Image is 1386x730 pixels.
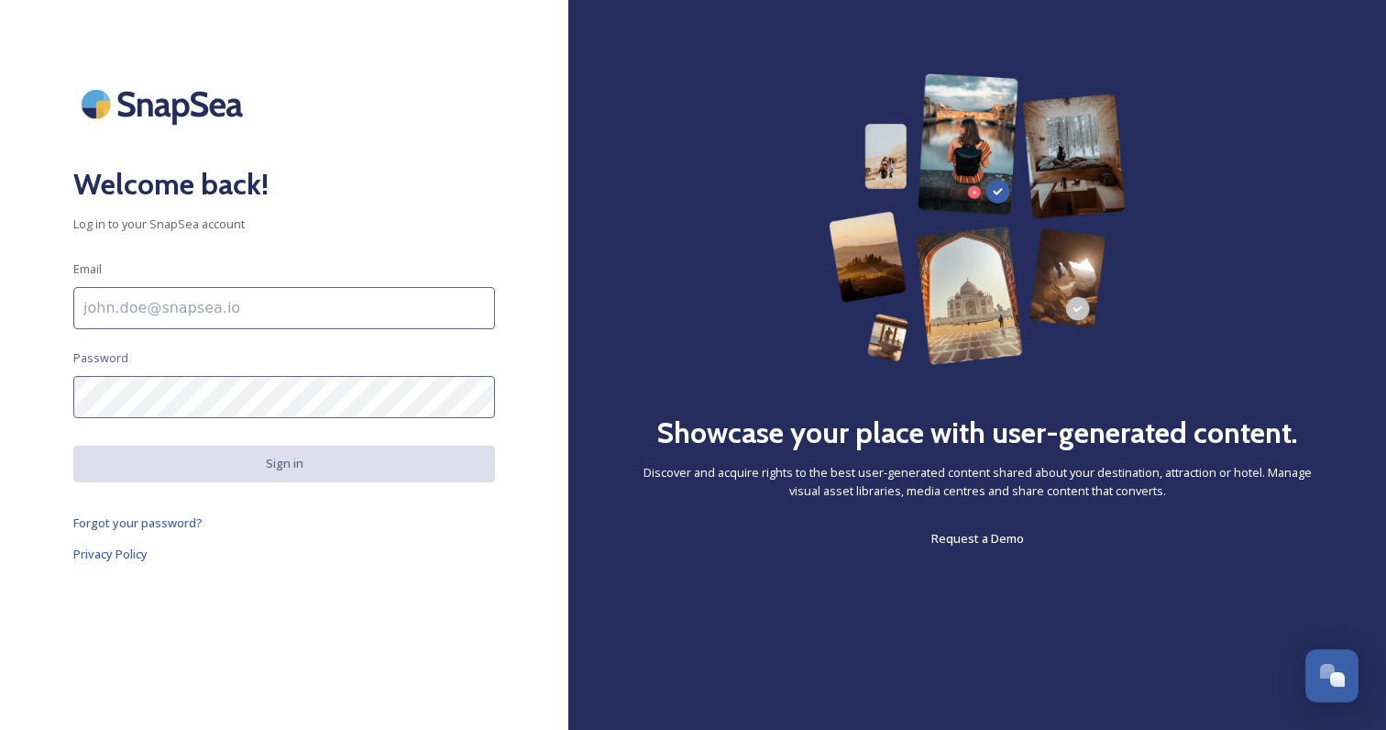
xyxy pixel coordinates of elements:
button: Open Chat [1305,649,1358,702]
h2: Showcase your place with user-generated content. [656,411,1298,455]
span: Email [73,260,102,278]
input: john.doe@snapsea.io [73,287,495,329]
img: 63b42ca75bacad526042e722_Group%20154-p-800.png [829,73,1127,365]
a: Forgot your password? [73,512,495,534]
a: Privacy Policy [73,543,495,565]
h2: Welcome back! [73,162,495,206]
span: Discover and acquire rights to the best user-generated content shared about your destination, att... [642,464,1313,499]
button: Sign in [73,446,495,481]
span: Privacy Policy [73,546,148,562]
a: Request a Demo [931,527,1024,549]
span: Forgot your password? [73,514,203,531]
span: Password [73,349,128,367]
span: Log in to your SnapSea account [73,216,495,233]
img: SnapSea Logo [73,73,257,135]
span: Request a Demo [931,530,1024,547]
